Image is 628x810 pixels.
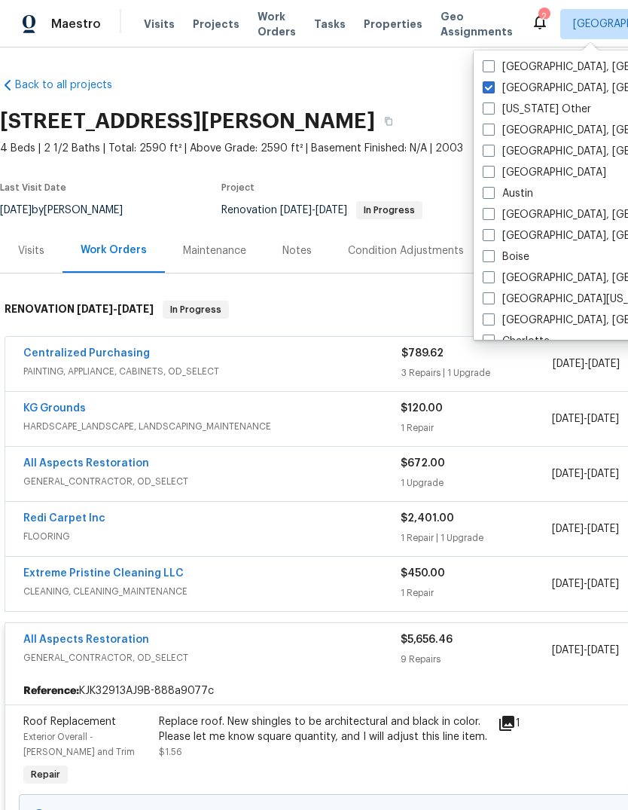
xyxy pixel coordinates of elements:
span: $120.00 [401,403,443,414]
span: - [552,576,619,591]
span: $5,656.46 [401,634,453,645]
div: Maintenance [183,243,246,258]
div: Replace roof. New shingles to be architectural and black in color. Please let me know square quan... [159,714,489,744]
label: Austin [483,186,533,201]
a: All Aspects Restoration [23,458,149,469]
span: PAINTING, APPLIANCE, CABINETS, OD_SELECT [23,364,401,379]
span: - [280,205,347,215]
span: CLEANING, CLEANING_MAINTENANCE [23,584,401,599]
span: Projects [193,17,239,32]
span: [DATE] [280,205,312,215]
a: All Aspects Restoration [23,634,149,645]
span: Tasks [314,19,346,29]
div: Notes [282,243,312,258]
span: $2,401.00 [401,513,454,524]
span: [DATE] [587,524,619,534]
span: GENERAL_CONTRACTOR, OD_SELECT [23,650,401,665]
span: - [553,356,620,371]
div: 1 [498,714,556,732]
label: Boise [483,249,529,264]
span: $1.56 [159,747,182,757]
span: [DATE] [552,469,584,479]
span: [DATE] [587,579,619,589]
span: [DATE] [316,205,347,215]
div: 3 Repairs | 1 Upgrade [401,365,553,381]
span: Maestro [51,17,101,32]
span: Repair [25,767,66,782]
div: Visits [18,243,44,258]
span: Geo Assignments [441,9,513,39]
span: [DATE] [587,645,619,656]
span: - [77,304,154,314]
span: Work Orders [258,9,296,39]
span: In Progress [164,302,227,317]
span: $789.62 [401,348,444,359]
div: Work Orders [81,243,147,258]
span: [DATE] [117,304,154,314]
span: - [552,521,619,536]
span: Exterior Overall - [PERSON_NAME] and Trim [23,732,135,757]
b: Reference: [23,683,79,698]
div: 1 Repair [401,420,551,436]
span: [DATE] [588,359,620,369]
span: HARDSCAPE_LANDSCAPE, LANDSCAPING_MAINTENANCE [23,419,401,434]
span: $672.00 [401,458,445,469]
a: Redi Carpet Inc [23,513,105,524]
span: - [552,643,619,658]
span: [DATE] [553,359,584,369]
span: - [552,411,619,426]
div: 1 Repair [401,585,551,601]
span: FLOORING [23,529,401,544]
span: [DATE] [77,304,113,314]
span: Roof Replacement [23,717,116,727]
label: [GEOGRAPHIC_DATA] [483,165,606,180]
span: In Progress [358,206,421,215]
span: [DATE] [552,524,584,534]
span: [DATE] [587,469,619,479]
a: KG Grounds [23,403,86,414]
span: Project [221,183,255,192]
div: 2 [538,9,549,24]
div: Condition Adjustments [348,243,464,258]
button: Copy Address [375,108,402,135]
span: GENERAL_CONTRACTOR, OD_SELECT [23,474,401,489]
span: [DATE] [587,414,619,424]
h6: RENOVATION [5,301,154,319]
a: Centralized Purchasing [23,348,150,359]
div: 1 Repair | 1 Upgrade [401,530,551,546]
span: [DATE] [552,414,584,424]
a: Extreme Pristine Cleaning LLC [23,568,184,579]
span: Renovation [221,205,422,215]
span: [DATE] [552,645,584,656]
div: 1 Upgrade [401,475,551,491]
span: Properties [364,17,422,32]
label: Charlotte [483,334,550,349]
span: - [552,466,619,481]
label: [US_STATE] Other [483,102,591,117]
div: 9 Repairs [401,652,551,667]
span: Visits [144,17,175,32]
span: $450.00 [401,568,445,579]
span: [DATE] [552,579,584,589]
